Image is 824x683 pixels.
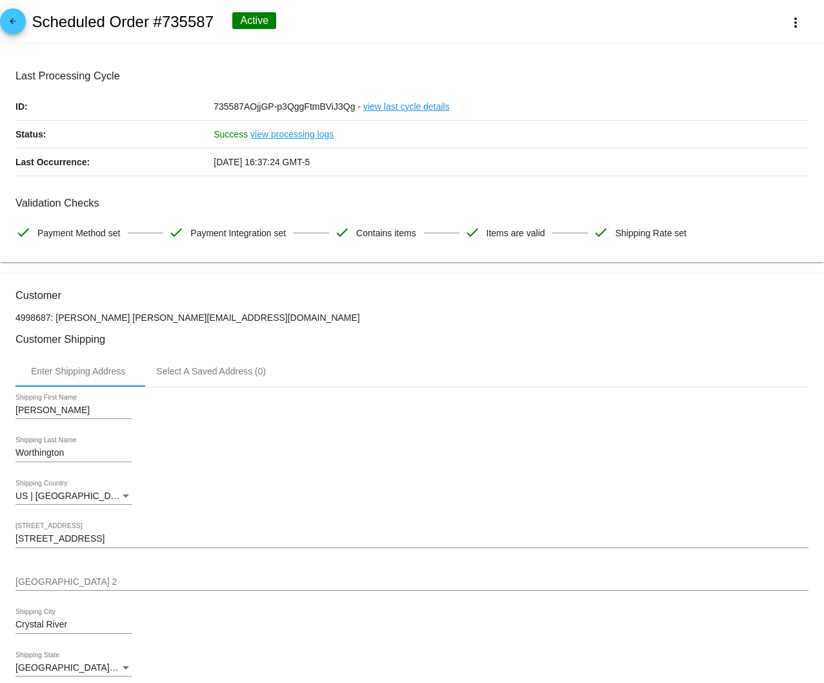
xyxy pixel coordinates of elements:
[5,17,21,32] mat-icon: arrow_back
[15,312,809,323] p: 4998687: [PERSON_NAME] [PERSON_NAME][EMAIL_ADDRESS][DOMAIN_NAME]
[334,225,350,240] mat-icon: check
[250,121,334,148] a: view processing logs
[593,225,608,240] mat-icon: check
[15,121,214,148] p: Status:
[15,662,167,673] span: [GEOGRAPHIC_DATA] | [US_STATE]
[487,219,545,247] span: Items are valid
[15,93,214,120] p: ID:
[15,197,809,209] h3: Validation Checks
[214,129,248,139] span: Success
[15,405,132,416] input: Shipping First Name
[15,620,132,630] input: Shipping City
[788,15,803,30] mat-icon: more_vert
[214,157,310,167] span: [DATE] 16:37:24 GMT-5
[232,12,276,29] div: Active
[190,219,286,247] span: Payment Integration set
[156,366,266,376] div: Select A Saved Address (0)
[363,93,450,120] a: view last cycle details
[15,225,31,240] mat-icon: check
[465,225,480,240] mat-icon: check
[214,101,361,112] span: 735587AOjjGP-p3QggFtmBViJ3Qg -
[615,219,687,247] span: Shipping Rate set
[15,491,132,502] mat-select: Shipping Country
[15,148,214,176] p: Last Occurrence:
[15,491,130,501] span: US | [GEOGRAPHIC_DATA]
[32,13,214,31] h2: Scheduled Order #735587
[15,534,809,544] input: Shipping Street 1
[15,333,809,345] h3: Customer Shipping
[37,219,120,247] span: Payment Method set
[15,577,809,587] input: Shipping Street 2
[15,289,809,301] h3: Customer
[31,366,125,376] div: Enter Shipping Address
[168,225,184,240] mat-icon: check
[15,663,132,673] mat-select: Shipping State
[15,448,132,458] input: Shipping Last Name
[15,70,809,82] h3: Last Processing Cycle
[356,219,416,247] span: Contains items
